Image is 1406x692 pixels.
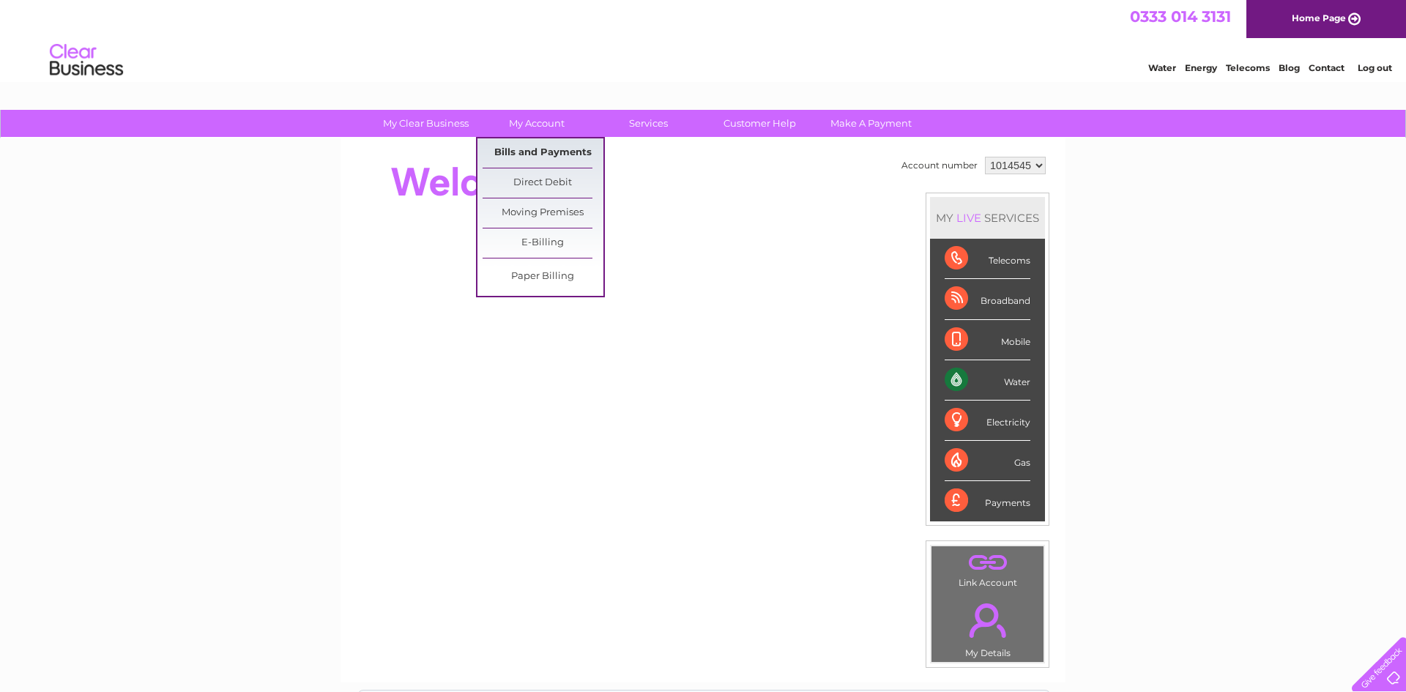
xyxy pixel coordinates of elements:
[953,211,984,225] div: LIVE
[935,550,1040,576] a: .
[1185,62,1217,73] a: Energy
[588,110,709,137] a: Services
[931,591,1044,663] td: My Details
[1358,62,1392,73] a: Log out
[811,110,931,137] a: Make A Payment
[1279,62,1300,73] a: Blog
[1309,62,1344,73] a: Contact
[935,595,1040,646] a: .
[945,441,1030,481] div: Gas
[1226,62,1270,73] a: Telecoms
[365,110,486,137] a: My Clear Business
[945,360,1030,401] div: Water
[483,138,603,168] a: Bills and Payments
[945,401,1030,441] div: Electricity
[898,153,981,178] td: Account number
[483,228,603,258] a: E-Billing
[945,320,1030,360] div: Mobile
[477,110,598,137] a: My Account
[358,8,1050,71] div: Clear Business is a trading name of Verastar Limited (registered in [GEOGRAPHIC_DATA] No. 3667643...
[49,38,124,83] img: logo.png
[1130,7,1231,26] a: 0333 014 3131
[483,198,603,228] a: Moving Premises
[945,239,1030,279] div: Telecoms
[699,110,820,137] a: Customer Help
[945,279,1030,319] div: Broadband
[1148,62,1176,73] a: Water
[930,197,1045,239] div: MY SERVICES
[483,262,603,291] a: Paper Billing
[483,168,603,198] a: Direct Debit
[931,546,1044,592] td: Link Account
[945,481,1030,521] div: Payments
